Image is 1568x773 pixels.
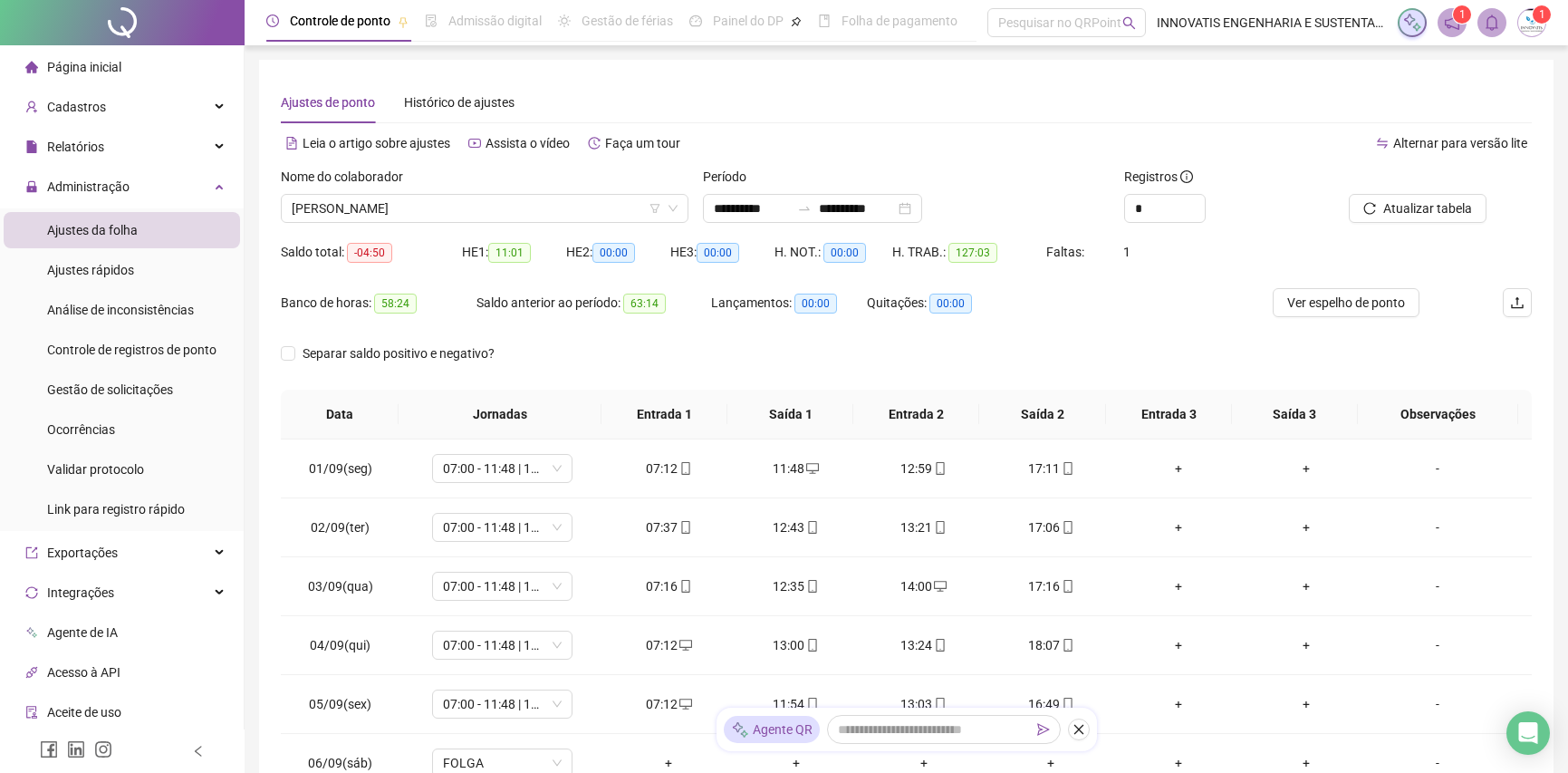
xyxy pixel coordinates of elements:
span: desktop [932,580,947,593]
div: H. TRAB.: [892,242,1046,263]
span: Leia o artigo sobre ajustes [303,136,450,150]
div: + [1002,753,1101,773]
div: 17:11 [1002,459,1101,478]
span: Página inicial [47,60,121,74]
span: upload [1510,295,1525,310]
span: clock-circle [266,14,279,27]
span: mobile [1060,698,1074,710]
span: filter [649,203,660,214]
span: history [588,137,601,150]
th: Saída 1 [727,390,853,440]
img: sparkle-icon.fc2bf0ac1784a2077858766a79e2daf3.svg [1402,13,1422,33]
span: mobile [932,698,947,710]
span: 03/09(qua) [308,579,373,594]
span: mobile [932,462,947,475]
div: Saldo total: [281,242,462,263]
span: Ocorrências [47,422,115,437]
span: down [668,203,678,214]
div: + [1130,459,1228,478]
span: 00:00 [697,243,739,263]
span: dashboard [689,14,702,27]
div: 07:12 [620,459,718,478]
span: Gestão de férias [582,14,673,28]
div: + [1130,694,1228,714]
div: + [1130,576,1228,596]
div: 11:54 [746,694,845,714]
span: 00:00 [929,294,972,314]
span: Registros [1124,167,1193,187]
div: 12:35 [746,576,845,596]
span: swap-right [797,201,812,216]
span: info-circle [1180,170,1193,183]
div: 07:12 [620,635,718,655]
span: Ajustes de ponto [281,95,375,110]
span: Cadastros [47,100,106,114]
span: Relatórios [47,140,104,154]
div: + [1256,753,1355,773]
button: Ver espelho de ponto [1273,288,1419,317]
span: linkedin [67,740,85,759]
span: 11:01 [488,243,531,263]
span: mobile [1060,462,1074,475]
th: Jornadas [399,390,601,440]
span: 00:00 [823,243,866,263]
div: 13:00 [746,635,845,655]
span: file-done [425,14,438,27]
label: Período [703,167,758,187]
span: mobile [804,639,819,652]
th: Saída 3 [1232,390,1358,440]
span: 00:00 [794,294,837,314]
th: Observações [1358,390,1518,440]
span: mobile [678,462,692,475]
div: - [1384,517,1491,537]
div: 13:21 [874,517,973,537]
div: 16:49 [1002,694,1101,714]
span: sun [558,14,571,27]
span: Acesso à API [47,665,120,680]
span: 07:00 - 11:48 | 13:00 - 17:00 [443,514,562,541]
span: instagram [94,740,112,759]
div: 17:06 [1002,517,1101,537]
div: + [1256,694,1355,714]
span: 58:24 [374,294,417,314]
span: Admissão digital [448,14,542,28]
span: youtube [468,137,481,150]
span: 04/09(qui) [310,638,370,652]
span: close [1073,723,1085,736]
span: 06/09(sáb) [308,756,372,770]
th: Data [281,390,399,440]
div: 12:59 [874,459,973,478]
div: + [1256,517,1355,537]
th: Entrada 3 [1106,390,1232,440]
div: + [1130,635,1228,655]
span: left [192,745,205,758]
span: Faça um tour [605,136,680,150]
label: Nome do colaborador [281,167,415,187]
span: Ajustes rápidos [47,263,134,277]
span: 07:00 - 11:48 | 13:00 - 17:00 [443,455,562,482]
span: export [25,546,38,559]
span: mobile [804,580,819,593]
div: 18:07 [1002,635,1101,655]
span: Controle de registros de ponto [47,343,216,357]
span: search [1122,16,1136,30]
span: mobile [932,639,947,652]
span: 1 [1123,245,1130,259]
div: + [1130,517,1228,537]
span: home [25,61,38,73]
span: Painel do DP [713,14,784,28]
span: Atualizar tabela [1383,198,1472,218]
span: to [797,201,812,216]
div: + [746,753,845,773]
span: Assista o vídeo [486,136,570,150]
div: 11:48 [746,459,845,478]
div: + [620,753,718,773]
span: Separar saldo positivo e negativo? [295,343,502,363]
span: swap [1376,137,1389,150]
span: RAFAEL VILELA SOUZA [292,195,678,222]
th: Entrada 2 [853,390,979,440]
div: 07:37 [620,517,718,537]
div: + [1256,459,1355,478]
span: Alternar para versão lite [1393,136,1527,150]
span: mobile [1060,521,1074,534]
